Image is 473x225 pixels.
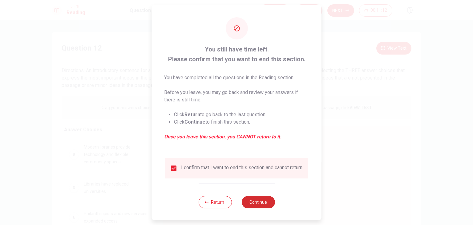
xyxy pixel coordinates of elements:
p: You have completed all the questions in the Reading section. [164,74,309,81]
p: Before you leave, you may go back and review your answers if there is still time. [164,89,309,104]
strong: Return [184,112,200,117]
span: You still have time left. Please confirm that you want to end this section. [164,44,309,64]
button: Return [198,196,232,208]
li: Click to go back to the last question [174,111,309,118]
em: Once you leave this section, you CANNOT return to it. [164,133,309,141]
div: I confirm that I want to end this section and cannot return. [181,165,303,172]
button: Continue [241,196,275,208]
strong: Continue [184,119,205,125]
li: Click to finish this section. [174,118,309,126]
